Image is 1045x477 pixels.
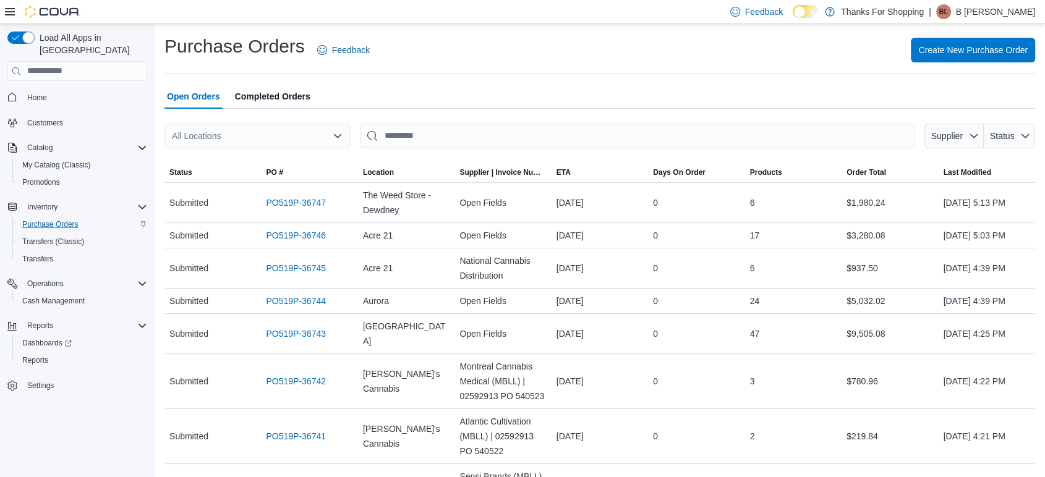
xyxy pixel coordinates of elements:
a: PO519P-36742 [266,374,326,389]
a: Transfers (Classic) [17,234,89,249]
span: Operations [22,276,147,291]
a: Purchase Orders [17,217,83,232]
span: 0 [653,429,658,444]
span: Create New Purchase Order [918,44,1028,56]
div: [DATE] 5:13 PM [939,190,1036,215]
span: 6 [750,195,755,210]
div: $780.96 [842,369,938,394]
div: [DATE] [552,190,648,215]
button: Reports [22,318,58,333]
div: [DATE] [552,424,648,449]
span: [GEOGRAPHIC_DATA] [363,319,450,348]
p: B [PERSON_NAME] [956,4,1035,19]
span: Products [750,167,782,177]
span: [PERSON_NAME]'s Cannabis [363,366,450,396]
span: 6 [750,261,755,276]
button: Inventory [2,198,152,216]
span: Status [990,131,1015,141]
button: Operations [22,276,69,291]
input: This is a search bar. After typing your query, hit enter to filter the results lower in the page. [360,124,915,148]
div: Open Fields [454,190,551,215]
button: Products [745,163,842,182]
span: Cash Management [17,293,147,308]
button: My Catalog (Classic) [12,156,152,174]
span: Location [363,167,394,177]
button: Transfers (Classic) [12,233,152,250]
a: PO519P-36743 [266,326,326,341]
span: Submitted [169,374,208,389]
a: Reports [17,353,53,368]
button: Supplier [924,124,984,148]
div: $5,032.02 [842,289,938,313]
button: Last Modified [939,163,1036,182]
a: PO519P-36741 [266,429,326,444]
span: My Catalog (Classic) [22,160,91,170]
div: [DATE] [552,321,648,346]
span: Transfers [22,254,53,264]
span: [PERSON_NAME]'s Cannabis [363,421,450,451]
span: 0 [653,326,658,341]
button: Location [358,163,454,182]
div: Montreal Cannabis Medical (MBLL) | 02592913 PO 540523 [454,354,551,408]
span: Promotions [22,177,60,187]
button: Reports [2,317,152,334]
a: Settings [22,378,59,393]
span: Feedback [332,44,370,56]
span: 0 [653,195,658,210]
a: PO519P-36746 [266,228,326,243]
span: Transfers (Classic) [22,237,84,247]
div: $1,980.24 [842,190,938,215]
span: The Weed Store - Dewdney [363,188,450,217]
div: $937.50 [842,256,938,281]
button: Catalog [22,140,58,155]
button: PO # [261,163,357,182]
div: Atlantic Cultivation (MBLL) | 02592913 PO 540522 [454,409,551,463]
span: Promotions [17,175,147,190]
span: Operations [27,279,64,289]
button: Operations [2,275,152,292]
a: Feedback [312,38,375,62]
span: Reports [27,321,53,331]
span: Reports [22,355,48,365]
span: 0 [653,228,658,243]
span: Dark Mode [793,18,793,19]
span: Submitted [169,429,208,444]
div: [DATE] 5:03 PM [939,223,1036,248]
button: Settings [2,376,152,394]
div: [DATE] [552,223,648,248]
nav: Complex example [7,83,147,427]
div: [DATE] [552,369,648,394]
span: Transfers [17,251,147,266]
button: Status [164,163,261,182]
span: PO # [266,167,283,177]
div: [DATE] 4:22 PM [939,369,1036,394]
span: 0 [653,261,658,276]
div: $9,505.08 [842,321,938,346]
span: Inventory [27,202,58,212]
span: Dashboards [22,338,72,348]
span: My Catalog (Classic) [17,158,147,172]
span: Cash Management [22,296,85,306]
span: Settings [27,381,54,390]
div: Open Fields [454,223,551,248]
button: Purchase Orders [12,216,152,233]
span: Submitted [169,293,208,308]
a: PO519P-36747 [266,195,326,210]
span: Inventory [22,200,147,214]
div: [DATE] 4:39 PM [939,289,1036,313]
span: Order Total [847,167,886,177]
button: Transfers [12,250,152,268]
span: Completed Orders [235,84,310,109]
span: Supplier | Invoice Number [459,167,546,177]
button: ETA [552,163,648,182]
div: [DATE] 4:25 PM [939,321,1036,346]
span: Purchase Orders [17,217,147,232]
img: Cova [25,6,80,18]
p: Thanks For Shopping [841,4,924,19]
span: Submitted [169,326,208,341]
span: 3 [750,374,755,389]
span: Catalog [22,140,147,155]
button: Reports [12,352,152,369]
span: 2 [750,429,755,444]
h1: Purchase Orders [164,34,305,59]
